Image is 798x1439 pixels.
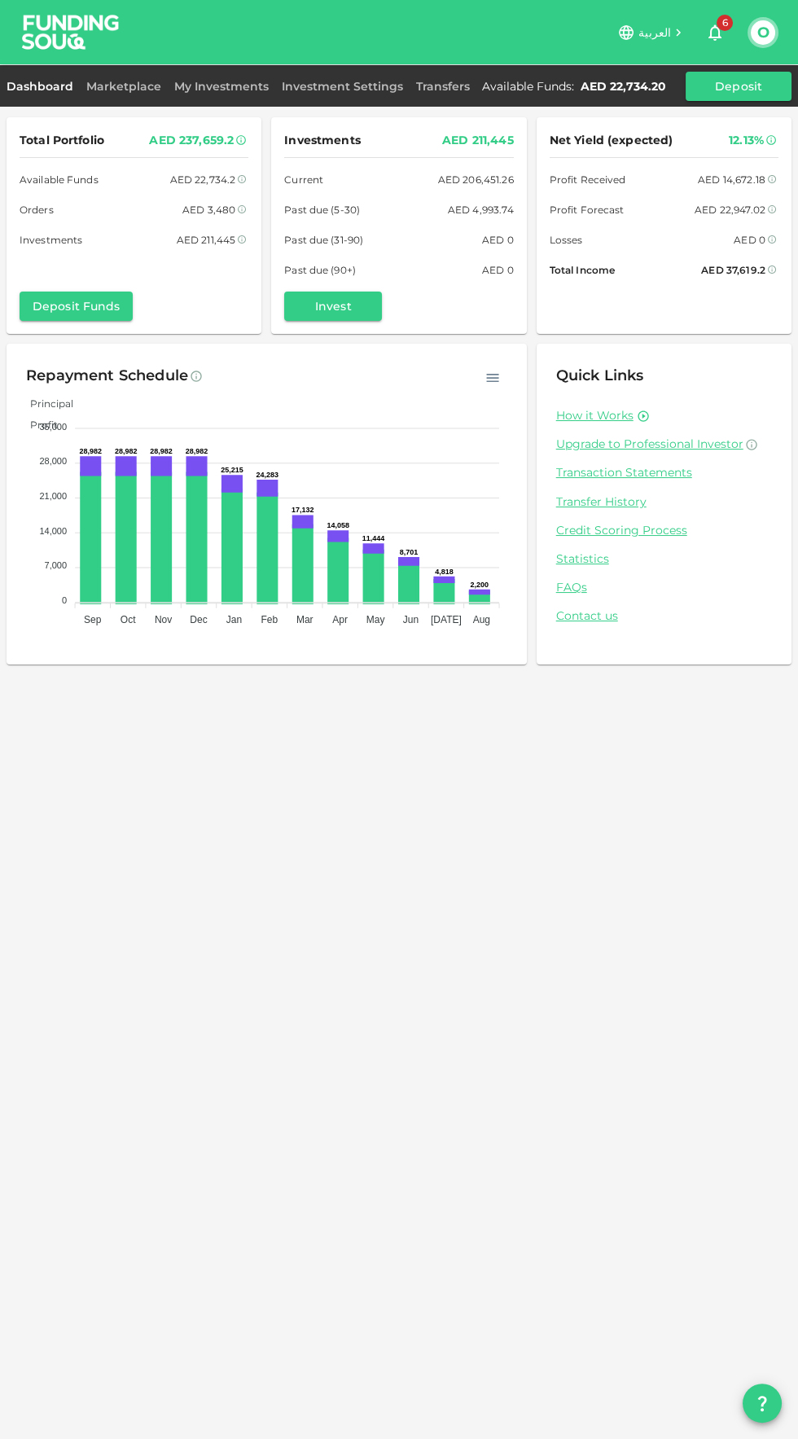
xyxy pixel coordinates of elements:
tspan: Sep [84,614,102,625]
tspan: Nov [155,614,172,625]
tspan: May [366,614,385,625]
a: FAQs [556,580,772,595]
button: Deposit [686,72,791,101]
button: 6 [699,16,731,49]
a: How it Works [556,408,634,423]
tspan: 7,000 [45,560,68,570]
a: Transfers [410,79,476,94]
tspan: 35,000 [39,422,67,432]
span: Investments [20,231,82,248]
a: Investment Settings [275,79,410,94]
div: AED 0 [734,231,765,248]
div: Available Funds : [482,79,574,94]
tspan: 21,000 [39,491,67,501]
span: Upgrade to Professional Investor [556,437,743,451]
span: Profit Forecast [550,201,625,218]
button: question [743,1384,782,1423]
span: Total Income [550,261,615,279]
a: Transaction Statements [556,465,772,480]
a: Contact us [556,608,772,624]
tspan: [DATE] [431,614,462,625]
span: Principal [18,397,73,410]
span: Losses [550,231,583,248]
span: Investments [284,130,360,151]
span: Profit Received [550,171,626,188]
a: Transfer History [556,494,772,510]
span: Current [284,171,323,188]
div: AED 37,619.2 [701,261,765,279]
a: Credit Scoring Process [556,523,772,538]
span: Available Funds [20,171,99,188]
button: Deposit Funds [20,292,133,321]
tspan: Oct [121,614,136,625]
tspan: Mar [296,614,313,625]
div: AED 22,734.2 [170,171,236,188]
span: Profit [18,419,58,431]
div: AED 211,445 [177,231,236,248]
span: العربية [638,25,671,40]
tspan: 14,000 [39,526,67,536]
tspan: Jun [403,614,419,625]
a: Marketplace [80,79,168,94]
span: Past due (90+) [284,261,356,279]
div: AED 4,993.74 [448,201,514,218]
span: Net Yield (expected) [550,130,673,151]
span: 6 [717,15,733,31]
a: Dashboard [7,79,80,94]
div: AED 0 [482,231,514,248]
tspan: 0 [62,595,67,605]
div: AED 14,672.18 [698,171,765,188]
tspan: Dec [190,614,207,625]
span: Orders [20,201,54,218]
span: Past due (5-30) [284,201,360,218]
a: Statistics [556,551,772,567]
a: My Investments [168,79,275,94]
div: AED 237,659.2 [149,130,234,151]
tspan: Jan [226,614,242,625]
tspan: Apr [332,614,348,625]
div: 12.13% [729,130,764,151]
div: AED 3,480 [182,201,235,218]
div: Repayment Schedule [26,363,188,389]
tspan: Feb [261,614,278,625]
span: Total Portfolio [20,130,104,151]
span: Past due (31-90) [284,231,363,248]
div: AED 22,947.02 [695,201,765,218]
button: O [751,20,775,45]
a: Upgrade to Professional Investor [556,437,772,452]
button: Invest [284,292,382,321]
div: AED 22,734.20 [581,79,666,94]
tspan: 28,000 [39,456,67,466]
div: AED 206,451.26 [438,171,514,188]
div: AED 211,445 [442,130,514,151]
div: AED 0 [482,261,514,279]
tspan: Aug [473,614,490,625]
span: Quick Links [556,366,644,384]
